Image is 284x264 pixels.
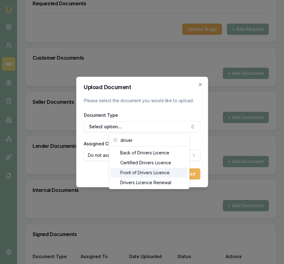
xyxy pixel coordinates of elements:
[84,141,118,146] label: Assigned Client
[109,147,189,189] div: Search...
[110,158,188,168] div: Certified Drivers Licence
[120,134,186,146] input: Search...
[110,148,188,158] div: Back of Drivers Licence
[84,121,200,132] button: Select option...
[110,178,188,188] div: Drivers Licence Renewal
[84,112,118,118] label: Document Type
[110,168,188,178] div: Front of Drivers Licence
[84,84,200,90] h2: Upload Document
[84,98,200,104] p: Please select the document you would like to upload.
